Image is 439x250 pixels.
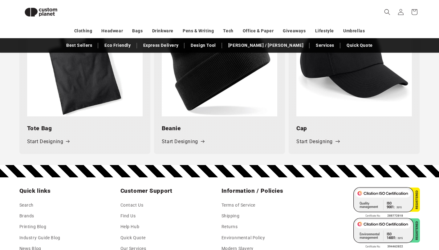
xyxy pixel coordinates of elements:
a: Environmental Policy [222,232,265,243]
h2: Customer Support [120,187,218,195]
a: Giveaways [283,26,306,36]
a: Bags [132,26,143,36]
a: Office & Paper [243,26,274,36]
a: Design Tool [188,40,219,51]
a: Returns [222,221,238,232]
a: Eco Friendly [101,40,134,51]
a: Search [19,201,34,211]
a: Find Us [120,211,136,221]
a: Drinkware [152,26,173,36]
a: Help Hub [120,221,140,232]
img: Original cuffed beanie [162,1,277,116]
a: Clothing [74,26,92,36]
img: Custom Planet [19,2,63,22]
a: Shipping [222,211,240,221]
a: Pens & Writing [183,26,214,36]
a: Lifestyle [315,26,334,36]
a: Quick Quote [343,40,376,51]
a: Brands [19,211,35,221]
h2: Information / Policies [222,187,319,195]
a: Headwear [101,26,123,36]
h2: Quick links [19,187,117,195]
a: Start Designing [296,137,339,146]
a: Contact Us [120,201,144,211]
a: Tech [223,26,233,36]
summary: Search [380,5,394,19]
a: Services [313,40,337,51]
iframe: Chat Widget [333,183,439,250]
a: Best Sellers [63,40,95,51]
a: Quick Quote [120,232,146,243]
a: Start Designing [27,137,70,146]
a: Start Designing [162,137,204,146]
a: Umbrellas [343,26,365,36]
a: Printing Blog [19,221,47,232]
a: Terms of Service [222,201,256,211]
h3: Tote Bag [27,124,143,133]
a: Industry Guide Blog [19,232,60,243]
h3: Cap [296,124,412,133]
a: Express Delivery [140,40,182,51]
h3: Beanie [162,124,277,133]
a: [PERSON_NAME] / [PERSON_NAME] [225,40,307,51]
